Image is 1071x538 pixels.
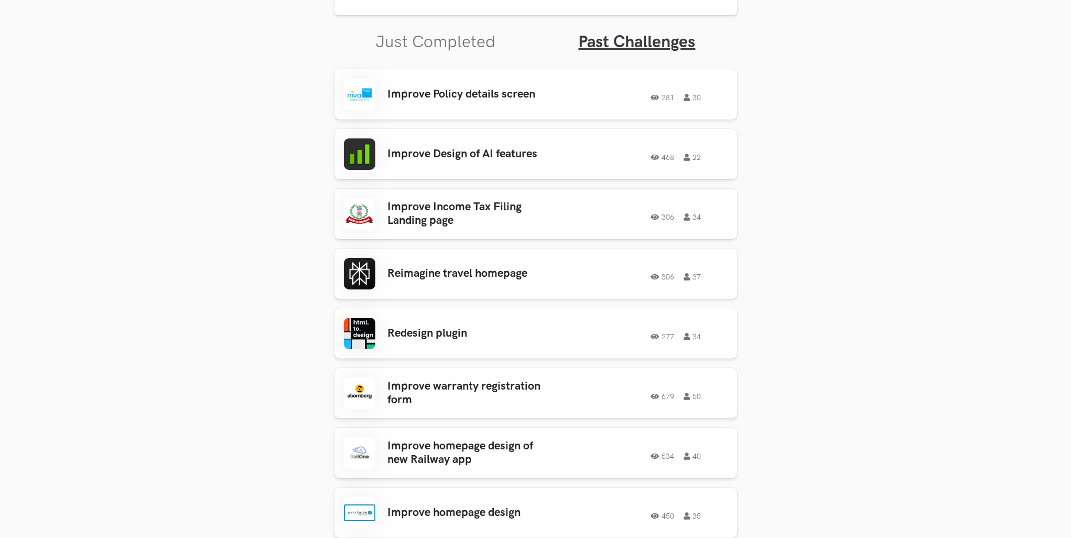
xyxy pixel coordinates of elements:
[651,213,675,221] span: 306
[388,200,551,228] h3: Improve Income Tax Filing Landing page
[651,94,675,101] span: 281
[388,506,551,520] h3: Improve homepage design
[334,129,737,179] a: Improve Design of AI features46822
[388,327,551,340] h3: Redesign plugin
[388,439,551,467] h3: Improve homepage design of new Railway app
[651,512,675,520] span: 450
[334,189,737,239] a: Improve Income Tax Filing Landing page30634
[651,453,675,460] span: 534
[388,88,551,101] h3: Improve Policy details screen
[334,488,737,538] a: Improve homepage design 450 35
[334,69,737,120] a: Improve Policy details screen28130
[684,333,701,340] span: 34
[684,512,701,520] span: 35
[388,380,551,407] h3: Improve warranty registration form
[376,32,496,52] a: Just Completed
[651,333,675,340] span: 277
[651,393,675,400] span: 679
[684,94,701,101] span: 30
[651,154,675,161] span: 468
[334,15,737,52] ul: Tabs Interface
[334,368,737,418] a: Improve warranty registration form 679 50
[388,147,551,161] h3: Improve Design of AI features
[388,267,551,281] h3: Reimagine travel homepage
[334,428,737,478] a: Improve homepage design of new Railway app 534 40
[334,308,737,359] a: Redesign plugin27734
[651,273,675,281] span: 306
[684,393,701,400] span: 50
[684,453,701,460] span: 40
[684,154,701,161] span: 22
[684,213,701,221] span: 34
[684,273,701,281] span: 37
[579,32,696,52] a: Past Challenges
[334,249,737,299] a: Reimagine travel homepage30637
